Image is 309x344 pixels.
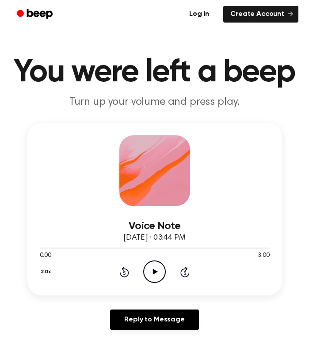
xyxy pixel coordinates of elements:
a: Log in [180,4,218,24]
h1: You were left a beep [11,57,298,88]
span: 3:00 [258,251,269,260]
a: Create Account [223,6,298,23]
button: 2.0x [40,264,54,279]
p: Turn up your volume and press play. [11,96,298,109]
span: 0:00 [40,251,51,260]
h3: Voice Note [40,220,270,232]
a: Reply to Message [110,310,198,330]
span: [DATE] · 03:44 PM [123,234,185,242]
a: Beep [11,6,61,23]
